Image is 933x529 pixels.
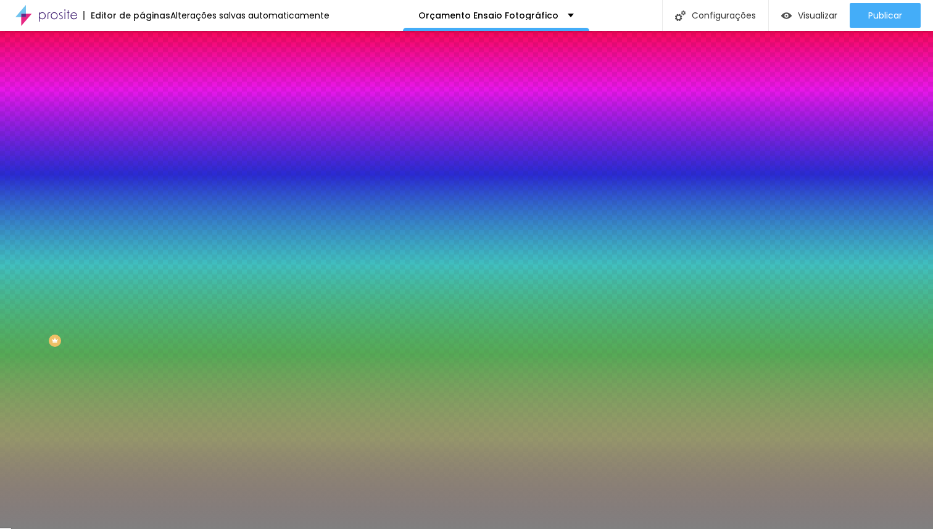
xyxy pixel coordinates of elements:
button: Publicar [850,3,921,28]
img: view-1.svg [781,10,792,21]
div: Alterações salvas automaticamente [170,11,330,20]
span: Visualizar [798,10,837,20]
div: Editor de páginas [83,11,170,20]
img: Icone [675,10,686,21]
button: Visualizar [769,3,850,28]
span: Publicar [868,10,902,20]
p: Orçamento Ensaio Fotográfico [418,11,558,20]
